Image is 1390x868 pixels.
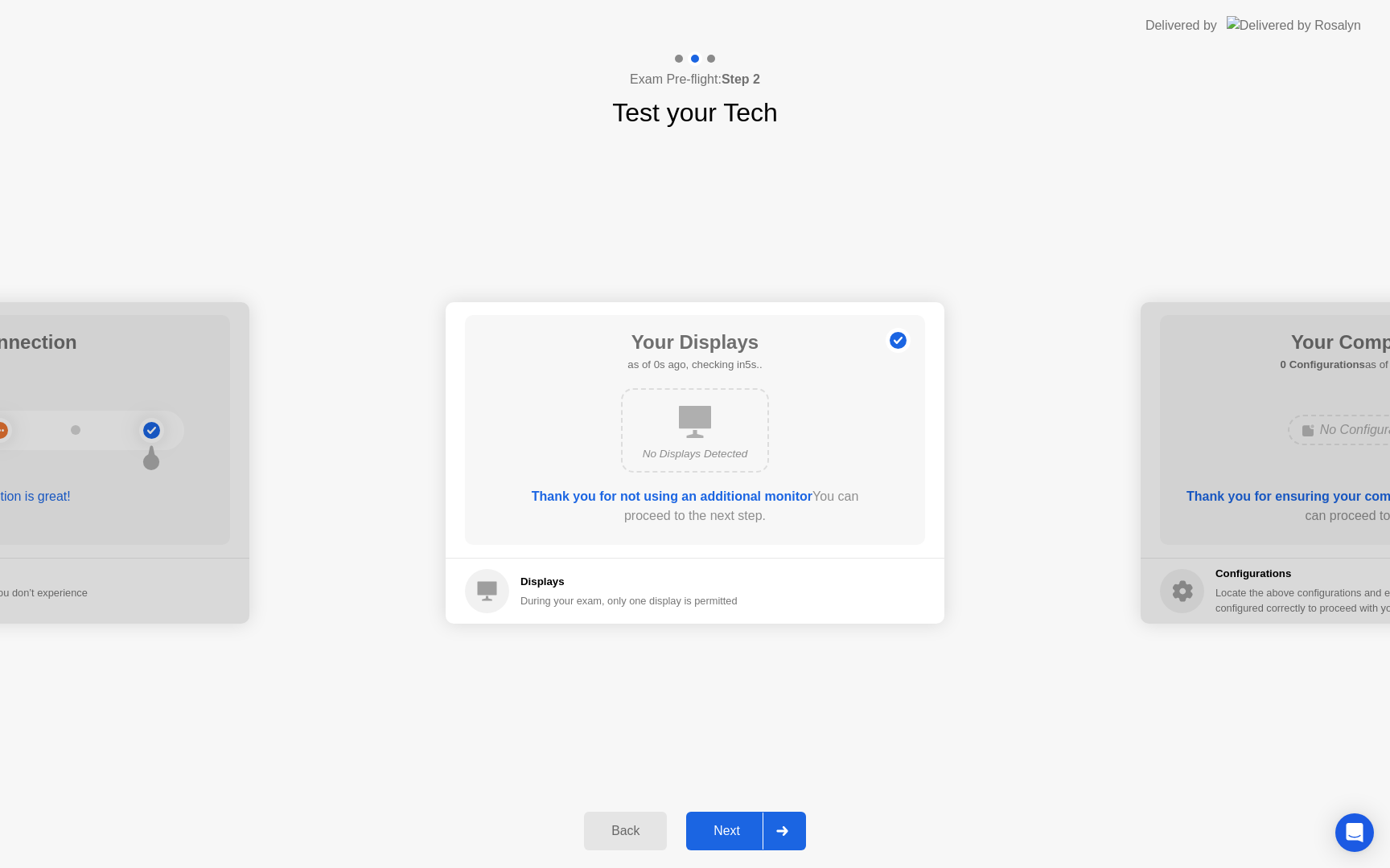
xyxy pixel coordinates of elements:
[635,446,755,462] div: No Displays Detected
[627,328,762,357] h1: Your Displays
[511,487,879,526] div: You can proceed to the next step.
[627,357,762,373] h5: as of 0s ago, checking in5s..
[1227,16,1361,35] img: Delivered by Rosalyn
[589,824,662,838] div: Back
[612,93,778,132] h1: Test your Tech
[1145,16,1217,35] div: Delivered by
[532,489,812,503] b: Thank you for not using an additional monitor
[630,70,760,89] h4: Exam Pre-flight:
[722,72,760,86] b: Step 2
[686,812,806,850] button: Next
[520,593,738,608] div: During your exam, only one display is permitted
[691,824,763,838] div: Next
[584,812,667,850] button: Back
[1335,813,1374,852] div: Open Intercom Messenger
[520,574,738,590] h5: Displays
